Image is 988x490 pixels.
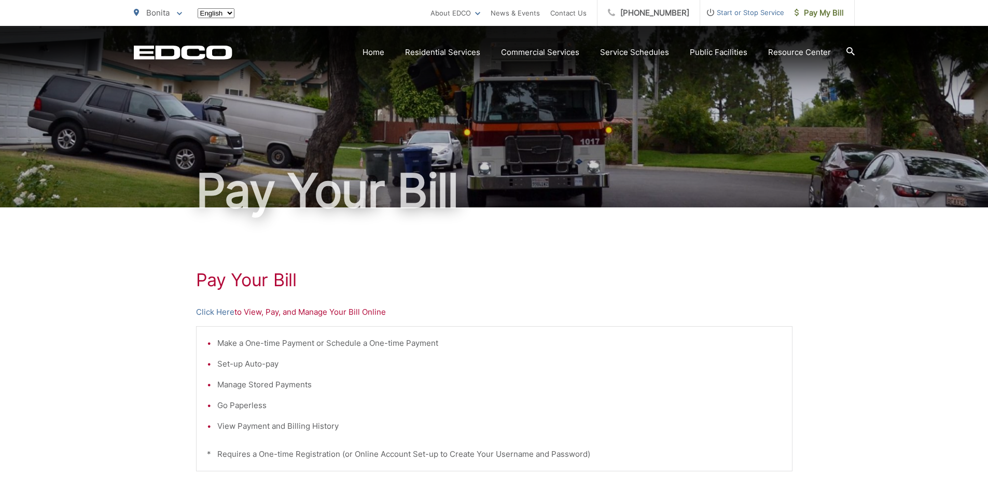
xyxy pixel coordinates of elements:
[217,379,782,391] li: Manage Stored Payments
[768,46,831,59] a: Resource Center
[134,45,232,60] a: EDCD logo. Return to the homepage.
[217,337,782,349] li: Make a One-time Payment or Schedule a One-time Payment
[146,8,170,18] span: Bonita
[196,306,792,318] p: to View, Pay, and Manage Your Bill Online
[196,270,792,290] h1: Pay Your Bill
[550,7,587,19] a: Contact Us
[134,165,855,217] h1: Pay Your Bill
[198,8,234,18] select: Select a language
[207,448,782,460] p: * Requires a One-time Registration (or Online Account Set-up to Create Your Username and Password)
[501,46,579,59] a: Commercial Services
[405,46,480,59] a: Residential Services
[795,7,844,19] span: Pay My Bill
[196,306,234,318] a: Click Here
[363,46,384,59] a: Home
[430,7,480,19] a: About EDCO
[690,46,747,59] a: Public Facilities
[217,399,782,412] li: Go Paperless
[217,420,782,432] li: View Payment and Billing History
[600,46,669,59] a: Service Schedules
[491,7,540,19] a: News & Events
[217,358,782,370] li: Set-up Auto-pay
